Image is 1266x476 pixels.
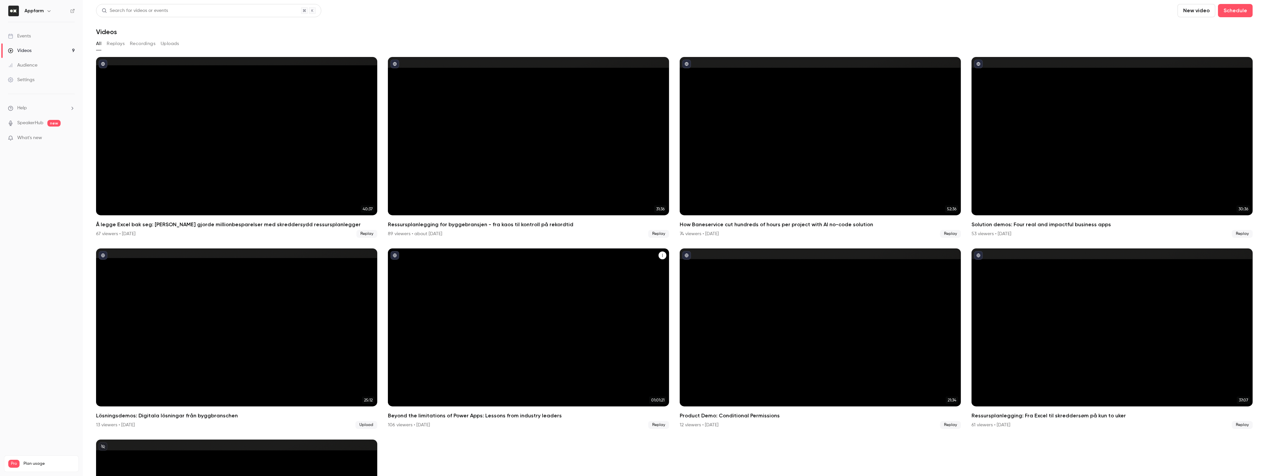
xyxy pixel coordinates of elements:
h2: Ressursplanlegging for byggebransjen - fra kaos til kontroll på rekordtid [388,221,669,229]
a: 01:01:21Beyond the limitations of Power Apps: Lessons from industry leaders106 viewers • [DATE]Re... [388,248,669,429]
li: Ressursplanlegging for byggebransjen - fra kaos til kontroll på rekordtid [388,57,669,238]
button: published [974,60,983,68]
li: Beyond the limitations of Power Apps: Lessons from industry leaders [388,248,669,429]
span: What's new [17,134,42,141]
div: 53 viewers • [DATE] [972,231,1011,237]
a: 31:36Ressursplanlegging for byggebransjen - fra kaos til kontroll på rekordtid89 viewers • about ... [388,57,669,238]
div: Videos [8,47,31,54]
h2: Ressursplanlegging: Fra Excel til skreddersøm på kun to uker [972,412,1253,420]
button: Recordings [130,38,155,49]
button: published [391,60,399,68]
div: Events [8,33,31,39]
span: Replay [1232,230,1253,238]
span: Help [17,105,27,112]
li: Å legge Excel bak seg: Hvordan Hæhre gjorde millionbesparelser med skreddersydd ressursplanlegger [96,57,377,238]
a: SpeakerHub [17,120,43,127]
span: 21:34 [946,397,958,404]
button: New video [1178,4,1215,17]
div: 106 viewers • [DATE] [388,422,430,428]
a: 40:37Å legge Excel bak seg: [PERSON_NAME] gjorde millionbesparelser med skreddersydd ressursplanl... [96,57,377,238]
section: Videos [96,4,1253,472]
button: published [99,251,107,260]
li: Lösningsdemos: Digitala lösningar från byggbranschen [96,248,377,429]
span: 01:01:21 [649,397,666,404]
div: 12 viewers • [DATE] [680,422,718,428]
button: published [682,251,691,260]
a: 21:34Product Demo: Conditional Permissions12 viewers • [DATE]Replay [680,248,961,429]
li: Solution demos: Four real and impactful business apps [972,57,1253,238]
span: new [47,120,61,127]
h2: Beyond the limitations of Power Apps: Lessons from industry leaders [388,412,669,420]
h1: Videos [96,28,117,36]
span: 31:36 [654,205,666,213]
h2: Å legge Excel bak seg: [PERSON_NAME] gjorde millionbesparelser med skreddersydd ressursplanlegger [96,221,377,229]
li: Ressursplanlegging: Fra Excel til skreddersøm på kun to uker [972,248,1253,429]
button: unpublished [99,442,107,451]
div: Audience [8,62,37,69]
h2: Product Demo: Conditional Permissions [680,412,961,420]
h2: How Baneservice cut hundreds of hours per project with AI no-code solution [680,221,961,229]
h2: Solution demos: Four real and impactful business apps [972,221,1253,229]
span: Replay [940,421,961,429]
span: Replay [356,230,377,238]
h2: Lösningsdemos: Digitala lösningar från byggbranschen [96,412,377,420]
a: 30:36Solution demos: Four real and impactful business apps53 viewers • [DATE]Replay [972,57,1253,238]
span: Replay [1232,421,1253,429]
div: 61 viewers • [DATE] [972,422,1010,428]
h6: Appfarm [25,8,44,14]
a: 37:07Ressursplanlegging: Fra Excel til skreddersøm på kun to uker61 viewers • [DATE]Replay [972,248,1253,429]
span: 25:12 [362,397,375,404]
span: Replay [648,230,669,238]
div: Settings [8,77,34,83]
button: Replays [107,38,125,49]
div: Search for videos or events [102,7,168,14]
button: published [99,60,107,68]
button: published [391,251,399,260]
span: Upload [355,421,377,429]
div: 74 viewers • [DATE] [680,231,719,237]
span: 30:36 [1237,205,1250,213]
li: How Baneservice cut hundreds of hours per project with AI no-code solution [680,57,961,238]
div: 89 viewers • about [DATE] [388,231,442,237]
span: Replay [648,421,669,429]
li: help-dropdown-opener [8,105,75,112]
span: Plan usage [24,461,75,466]
button: Uploads [161,38,179,49]
span: Replay [940,230,961,238]
img: Appfarm [8,6,19,16]
button: published [974,251,983,260]
div: 67 viewers • [DATE] [96,231,135,237]
li: Product Demo: Conditional Permissions [680,248,961,429]
div: 13 viewers • [DATE] [96,422,135,428]
span: 52:36 [945,205,958,213]
button: All [96,38,101,49]
span: 40:37 [361,205,375,213]
button: published [682,60,691,68]
iframe: Noticeable Trigger [67,135,75,141]
a: 52:36How Baneservice cut hundreds of hours per project with AI no-code solution74 viewers • [DATE... [680,57,961,238]
span: 37:07 [1237,397,1250,404]
span: Pro [8,460,20,468]
a: 25:12Lösningsdemos: Digitala lösningar från byggbranschen13 viewers • [DATE]Upload [96,248,377,429]
button: Schedule [1218,4,1253,17]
